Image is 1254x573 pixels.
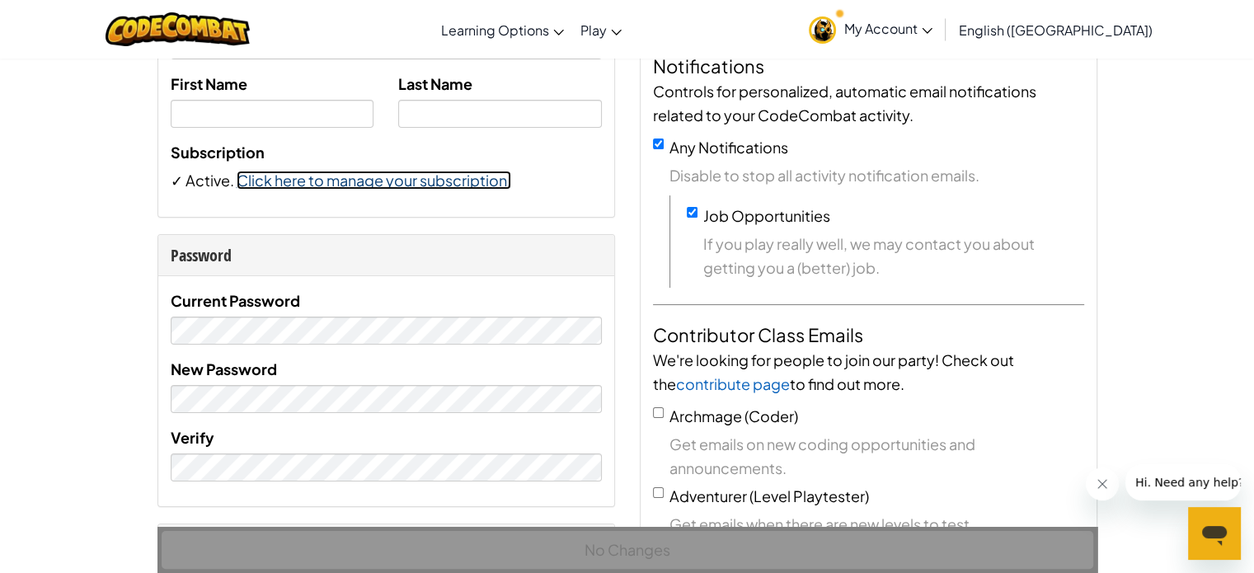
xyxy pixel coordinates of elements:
iframe: Message from company [1125,464,1241,500]
label: Subscription [171,140,265,164]
a: Play [572,7,630,52]
a: Click here to manage your subscription. [237,171,511,190]
iframe: Button to launch messaging window [1188,507,1241,560]
span: Play [580,21,607,39]
label: Current Password [171,289,300,312]
span: My Account [844,20,932,37]
label: Last Name [398,72,472,96]
span: Active [186,171,230,190]
span: Hi. Need any help? [10,12,119,25]
h4: Notifications [653,53,1084,79]
span: . [230,171,237,190]
span: to find out more. [790,374,904,393]
label: First Name [171,72,247,96]
span: Archmage [669,406,742,425]
span: Adventurer [669,486,747,505]
span: Learning Options [441,21,549,39]
img: avatar [809,16,836,44]
a: My Account [801,3,941,55]
a: English ([GEOGRAPHIC_DATA]) [951,7,1161,52]
label: Any Notifications [669,138,788,157]
label: Job Opportunities [703,206,830,225]
span: If you play really well, we may contact you about getting you a (better) job. [703,232,1084,279]
a: contribute page [676,374,790,393]
span: ✓ [171,171,186,190]
h4: Contributor Class Emails [653,322,1084,348]
span: Controls for personalized, automatic email notifications related to your CodeCombat activity. [653,82,1036,124]
span: English ([GEOGRAPHIC_DATA]) [959,21,1153,39]
label: Verify [171,425,214,449]
label: New Password [171,357,277,381]
span: Get emails on new coding opportunities and announcements. [669,432,1084,480]
span: (Coder) [744,406,798,425]
span: Disable to stop all activity notification emails. [669,163,1084,187]
span: We're looking for people to join our party! Check out the [653,350,1014,393]
iframe: Close message [1086,467,1119,500]
span: (Level Playtester) [749,486,869,505]
div: Password [171,243,602,267]
img: CodeCombat logo [106,12,250,46]
span: Get emails when there are new levels to test. [669,512,1084,536]
a: Learning Options [433,7,572,52]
